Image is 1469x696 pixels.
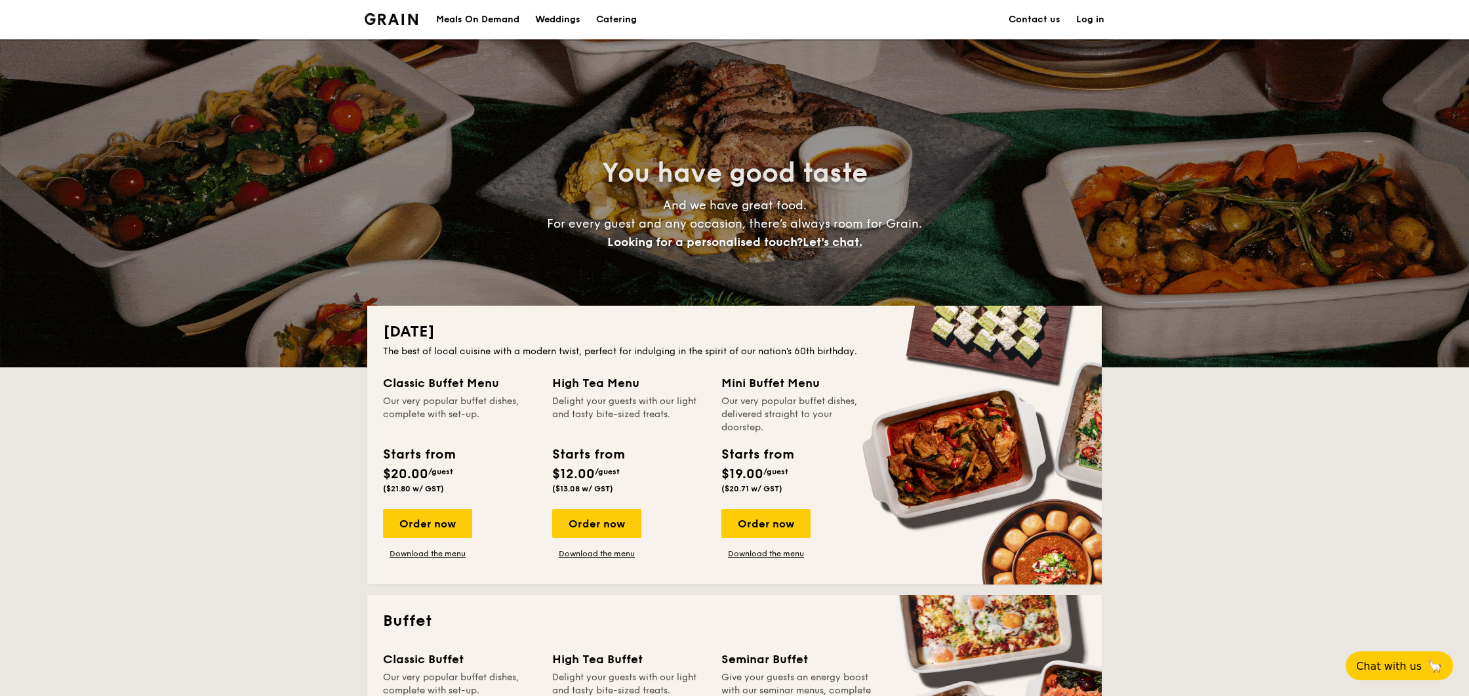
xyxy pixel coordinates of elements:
div: Starts from [552,445,624,464]
span: /guest [428,467,453,476]
div: Seminar Buffet [721,650,875,668]
div: Starts from [383,445,454,464]
div: Order now [383,509,472,538]
div: Delight your guests with our light and tasty bite-sized treats. [552,395,706,434]
span: Chat with us [1356,660,1422,672]
a: Download the menu [721,548,811,559]
span: ($21.80 w/ GST) [383,484,444,493]
span: $20.00 [383,466,428,482]
div: Mini Buffet Menu [721,374,875,392]
div: Starts from [721,445,793,464]
div: High Tea Buffet [552,650,706,668]
span: $12.00 [552,466,595,482]
span: ($13.08 w/ GST) [552,484,613,493]
div: The best of local cuisine with a modern twist, perfect for indulging in the spirit of our nation’... [383,345,1086,358]
a: Download the menu [383,548,472,559]
span: ($20.71 w/ GST) [721,484,782,493]
span: /guest [763,467,788,476]
img: Grain [365,13,418,25]
span: Let's chat. [803,235,862,249]
div: Classic Buffet [383,650,536,668]
a: Logotype [365,13,418,25]
div: Order now [721,509,811,538]
span: $19.00 [721,466,763,482]
div: Our very popular buffet dishes, delivered straight to your doorstep. [721,395,875,434]
a: Download the menu [552,548,641,559]
div: Order now [552,509,641,538]
h2: [DATE] [383,321,1086,342]
span: /guest [595,467,620,476]
div: Classic Buffet Menu [383,374,536,392]
h2: Buffet [383,611,1086,632]
span: 🦙 [1427,659,1443,674]
div: Our very popular buffet dishes, complete with set-up. [383,395,536,434]
div: High Tea Menu [552,374,706,392]
button: Chat with us🦙 [1346,651,1453,680]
